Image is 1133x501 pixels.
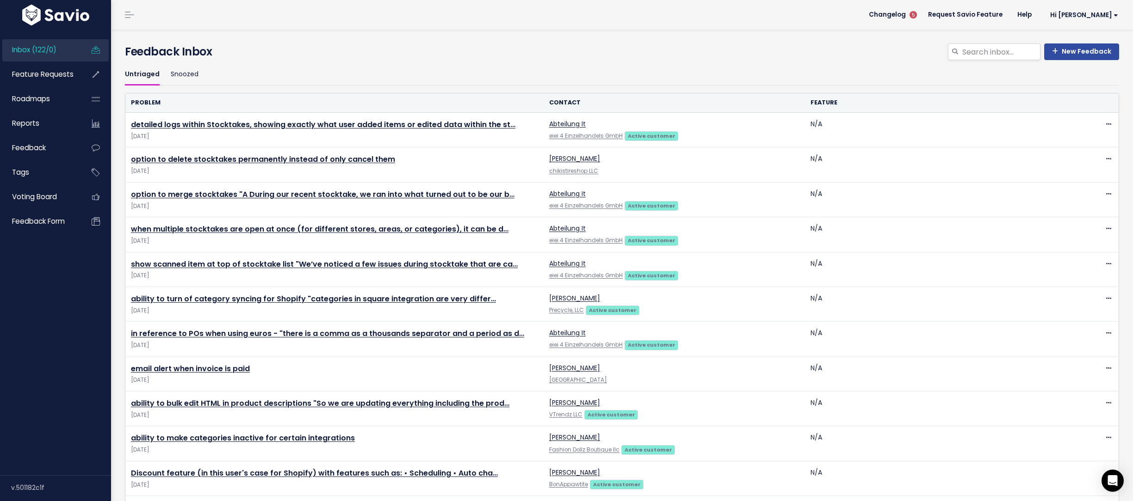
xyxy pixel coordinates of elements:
a: [PERSON_NAME] [549,433,600,442]
a: in reference to POs when using euros - "there is a comma as a thousands separator and a period as d… [131,328,524,339]
th: Problem [125,93,544,112]
a: eiei 4 Einzelhandels GmbH [549,272,623,279]
strong: Active customer [628,132,675,140]
a: Active customer [625,340,678,349]
a: Active customer [625,235,678,244]
a: Precycle, LLC [549,306,584,314]
a: Active customer [625,131,678,140]
a: Active customer [586,305,639,314]
ul: Filter feature requests [125,64,1119,86]
a: email alert when invoice is paid [131,363,250,374]
strong: Active customer [628,237,675,244]
a: option to merge stocktakes "A During our recent stocktake, we ran into what turned out to be our b… [131,189,514,200]
a: Abteilung It [549,328,586,337]
th: Feature [805,93,1066,112]
td: N/A [805,182,1066,217]
span: 5 [910,11,917,18]
a: Untriaged [125,64,160,86]
div: Open Intercom Messenger [1102,470,1124,492]
a: Abteilung It [549,259,586,268]
strong: Active customer [589,306,637,314]
strong: Active customer [588,411,635,418]
td: N/A [805,113,1066,147]
a: show scanned item at top of stocktake list "We’ve noticed a few issues during stocktake that are ca… [131,259,518,269]
a: ability to turn of category syncing for Shopify "categories in square integration are very differ… [131,293,496,304]
span: Hi [PERSON_NAME] [1050,12,1118,18]
a: eiei 4 Einzelhandels GmbH [549,341,623,348]
span: [DATE] [131,132,538,141]
span: [DATE] [131,202,538,211]
span: Voting Board [12,192,57,202]
a: [PERSON_NAME] [549,154,600,163]
span: [DATE] [131,341,538,350]
th: Contact [544,93,805,112]
a: eiei 4 Einzelhandels GmbH [549,202,623,209]
a: [PERSON_NAME] [549,468,600,477]
a: ability to make categories inactive for certain integrations [131,433,355,443]
h4: Feedback Inbox [125,43,1119,60]
a: [PERSON_NAME] [549,293,600,303]
span: [DATE] [131,375,538,385]
td: N/A [805,252,1066,287]
span: Feedback [12,143,46,153]
a: Hi [PERSON_NAME] [1039,8,1126,22]
a: Tags [2,162,77,183]
a: Active customer [590,479,644,489]
td: N/A [805,322,1066,356]
a: VTrendz LLC [549,411,582,418]
td: N/A [805,217,1066,252]
span: Feedback form [12,216,65,226]
span: Tags [12,167,29,177]
a: Feedback form [2,211,77,232]
a: Abteilung It [549,224,586,233]
td: N/A [805,461,1066,495]
span: Feature Requests [12,69,74,79]
span: Changelog [869,12,906,18]
a: Active customer [625,201,678,210]
span: Reports [12,118,39,128]
a: option to delete stocktakes permanently instead of only cancel them [131,154,395,165]
strong: Active customer [625,446,672,453]
span: [DATE] [131,271,538,281]
a: Inbox (122/0) [2,39,77,61]
span: Inbox (122/0) [12,45,56,55]
td: N/A [805,391,1066,426]
a: Request Savio Feature [921,8,1010,22]
td: N/A [805,356,1066,391]
strong: Active customer [628,272,675,279]
a: eiei 4 Einzelhandels GmbH [549,132,623,140]
span: [DATE] [131,306,538,316]
span: [DATE] [131,166,538,176]
a: when multiple stocktakes are open at once (for different stores, areas, or categories), it can be d… [131,224,508,234]
a: [GEOGRAPHIC_DATA] [549,376,607,384]
a: eiei 4 Einzelhandels GmbH [549,237,623,244]
td: N/A [805,426,1066,461]
a: Fashion Dollz Boutique llc [549,446,619,453]
a: Active customer [584,409,638,419]
a: Feature Requests [2,64,77,85]
a: Abteilung It [549,119,586,128]
span: [DATE] [131,410,538,420]
a: Reports [2,113,77,134]
a: Help [1010,8,1039,22]
a: detailed logs within Stocktakes, showing exactly what user added items or edited data within the st… [131,119,515,130]
a: Discount feature (in this user's case for Shopify) with features such as: • Scheduling • Auto cha… [131,468,498,478]
a: Snoozed [171,64,198,86]
input: Search inbox... [961,43,1040,60]
strong: Active customer [628,341,675,348]
a: Feedback [2,137,77,159]
span: [DATE] [131,236,538,246]
a: Active customer [621,445,675,454]
strong: Active customer [628,202,675,209]
a: [PERSON_NAME] [549,363,600,373]
a: New Feedback [1044,43,1119,60]
td: N/A [805,287,1066,321]
span: [DATE] [131,445,538,455]
td: N/A [805,147,1066,182]
a: Voting Board [2,186,77,208]
a: BonAppawtite [549,481,588,488]
img: logo-white.9d6f32f41409.svg [20,5,92,25]
span: Roadmaps [12,94,50,104]
strong: Active customer [593,481,641,488]
div: v.501182c1f [11,476,111,500]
